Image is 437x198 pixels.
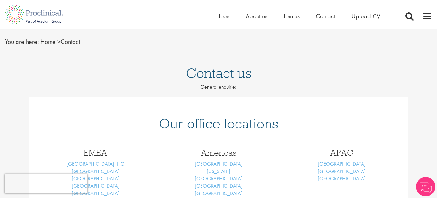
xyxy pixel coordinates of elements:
[57,38,61,46] span: >
[72,190,120,197] a: [GEOGRAPHIC_DATA]
[246,12,267,20] a: About us
[195,160,243,167] a: [GEOGRAPHIC_DATA]
[318,168,366,175] a: [GEOGRAPHIC_DATA]
[316,12,335,20] a: Contact
[318,175,366,182] a: [GEOGRAPHIC_DATA]
[218,12,229,20] a: Jobs
[207,168,230,175] a: [US_STATE]
[195,175,243,182] a: [GEOGRAPHIC_DATA]
[416,177,435,196] img: Chatbot
[283,12,300,20] a: Join us
[5,38,39,46] span: You are here:
[66,160,125,167] a: [GEOGRAPHIC_DATA], HQ
[351,12,380,20] a: Upload CV
[195,190,243,197] a: [GEOGRAPHIC_DATA]
[5,174,87,193] iframe: reCAPTCHA
[40,38,80,46] span: Contact
[318,160,366,167] a: [GEOGRAPHIC_DATA]
[195,182,243,189] a: [GEOGRAPHIC_DATA]
[39,148,152,157] h3: EMEA
[39,116,398,131] h1: Our office locations
[72,168,120,175] a: [GEOGRAPHIC_DATA]
[285,148,398,157] h3: APAC
[72,175,120,182] a: [GEOGRAPHIC_DATA]
[40,38,56,46] a: breadcrumb link to Home
[72,182,120,189] a: [GEOGRAPHIC_DATA]
[162,148,275,157] h3: Americas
